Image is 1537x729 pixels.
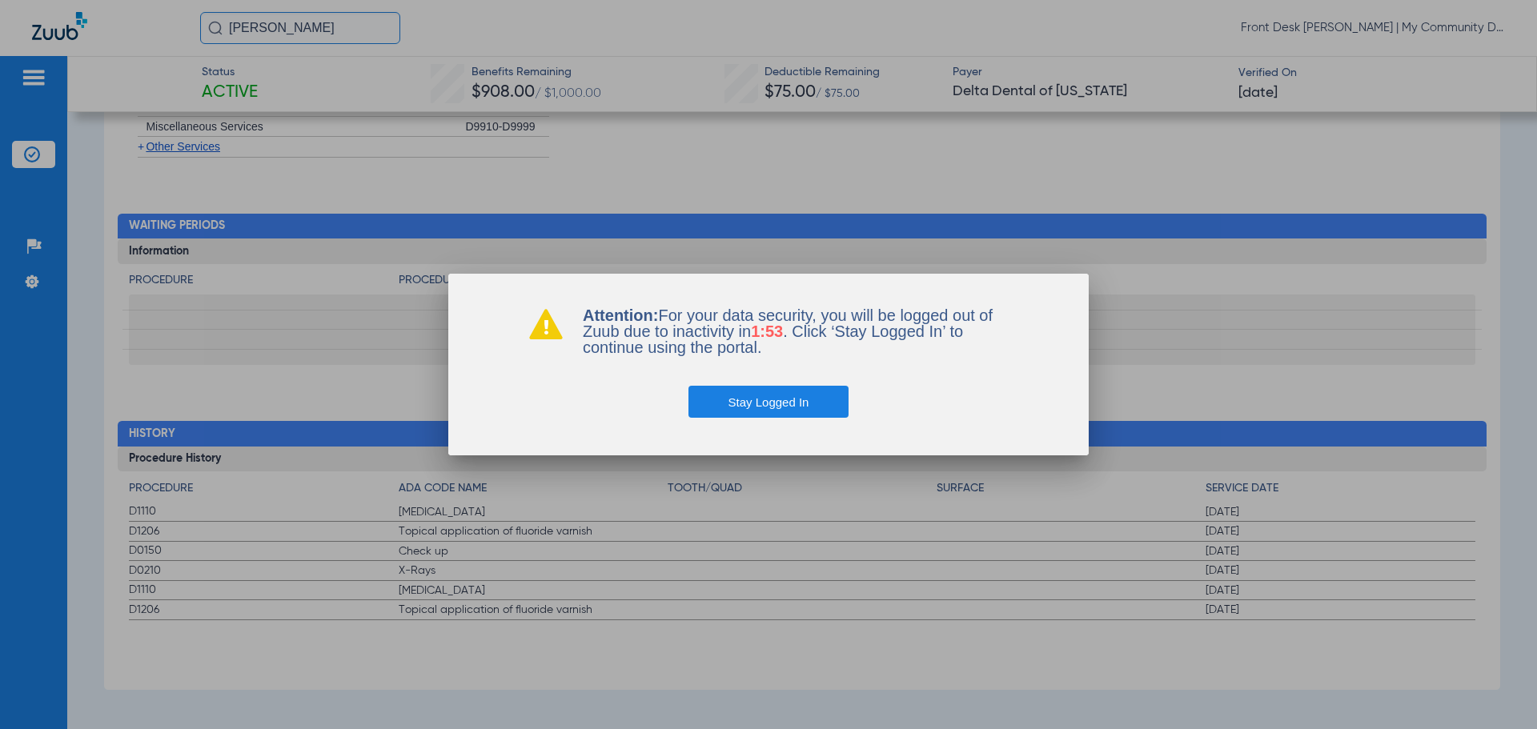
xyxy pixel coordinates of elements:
[751,322,783,340] span: 1:53
[1457,652,1537,729] iframe: Chat Widget
[528,307,564,339] img: warning
[688,386,849,418] button: Stay Logged In
[583,306,658,324] b: Attention:
[583,307,1009,355] p: For your data security, you will be logged out of Zuub due to inactivity in . Click ‘Stay Logged ...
